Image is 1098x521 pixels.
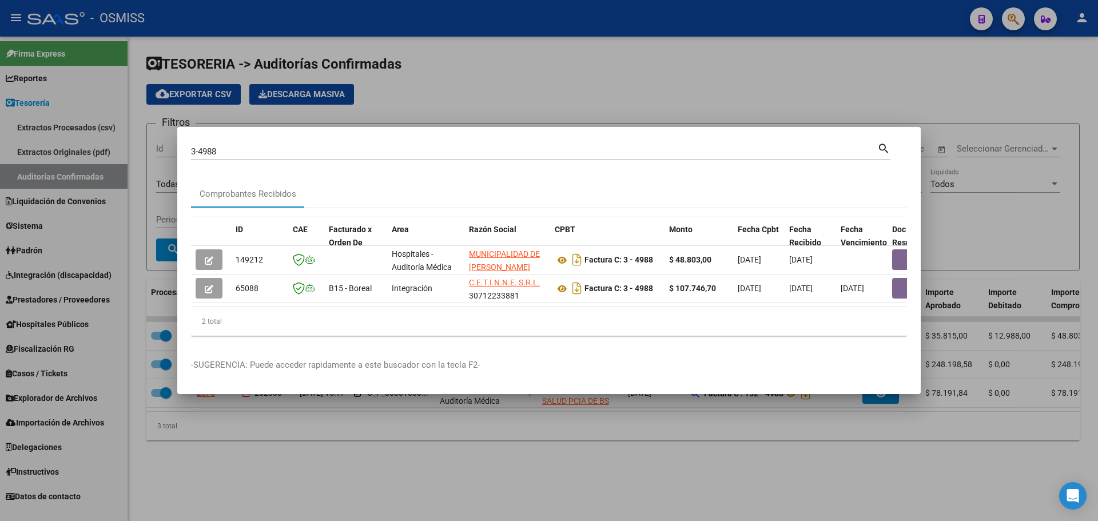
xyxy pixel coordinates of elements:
[469,276,546,300] div: 30712233881
[669,255,711,264] strong: $ 48.803,00
[469,248,546,272] div: 30999001552
[293,225,308,234] span: CAE
[789,225,821,247] span: Fecha Recibido
[738,225,779,234] span: Fecha Cpbt
[570,250,584,269] i: Descargar documento
[888,217,956,268] datatable-header-cell: Doc Respaldatoria
[236,282,284,295] div: 65088
[392,225,409,234] span: Area
[469,225,516,234] span: Razón Social
[570,279,584,297] i: Descargar documento
[288,217,324,268] datatable-header-cell: CAE
[392,249,452,272] span: Hospitales - Auditoría Médica
[1059,482,1087,510] div: Open Intercom Messenger
[841,284,864,293] span: [DATE]
[836,217,888,268] datatable-header-cell: Fecha Vencimiento
[892,225,944,247] span: Doc Respaldatoria
[785,217,836,268] datatable-header-cell: Fecha Recibido
[665,217,733,268] datatable-header-cell: Monto
[324,217,387,268] datatable-header-cell: Facturado x Orden De
[789,255,813,264] span: [DATE]
[236,225,243,234] span: ID
[392,284,432,293] span: Integración
[469,249,540,272] span: MUNICIPALIDAD DE [PERSON_NAME]
[200,188,296,201] div: Comprobantes Recibidos
[191,307,907,336] div: 2 total
[231,217,288,268] datatable-header-cell: ID
[789,284,813,293] span: [DATE]
[555,225,575,234] span: CPBT
[464,217,550,268] datatable-header-cell: Razón Social
[877,141,890,154] mat-icon: search
[738,255,761,264] span: [DATE]
[669,225,693,234] span: Monto
[669,284,716,293] strong: $ 107.746,70
[584,256,653,265] strong: Factura C: 3 - 4988
[584,284,653,293] strong: Factura C: 3 - 4988
[469,278,540,287] span: C.E.T.I.N.N.E. S.R.L.
[841,225,887,247] span: Fecha Vencimiento
[387,217,464,268] datatable-header-cell: Area
[738,284,761,293] span: [DATE]
[329,225,372,247] span: Facturado x Orden De
[550,217,665,268] datatable-header-cell: CPBT
[191,359,907,372] p: -SUGERENCIA: Puede acceder rapidamente a este buscador con la tecla F2-
[733,217,785,268] datatable-header-cell: Fecha Cpbt
[236,253,284,267] div: 149212
[329,284,372,293] span: B15 - Boreal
